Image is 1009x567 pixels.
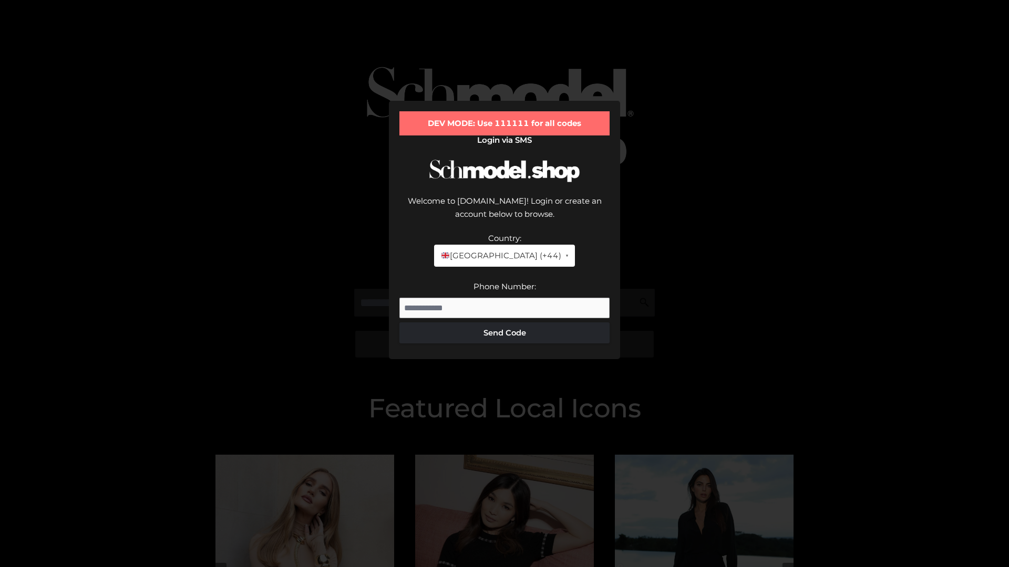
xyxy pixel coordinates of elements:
label: Country: [488,233,521,243]
label: Phone Number: [473,281,536,291]
h2: Login via SMS [399,135,610,145]
div: Welcome to [DOMAIN_NAME]! Login or create an account below to browse. [399,194,610,232]
span: [GEOGRAPHIC_DATA] (+44) [440,249,561,262]
img: Schmodel Logo [426,150,583,192]
img: 🇬🇧 [441,251,449,259]
button: Send Code [399,322,610,343]
div: DEV MODE: Use 111111 for all codes [399,111,610,135]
